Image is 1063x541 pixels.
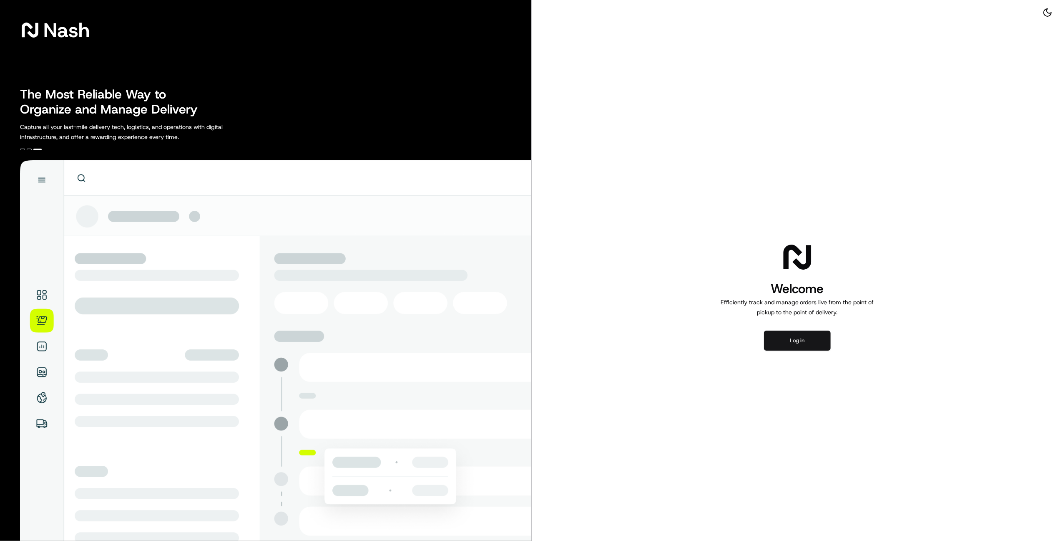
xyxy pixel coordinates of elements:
button: Log in [764,331,831,351]
h1: Welcome [717,281,877,297]
span: Nash [43,22,90,38]
p: Efficiently track and manage orders live from the point of pickup to the point of delivery. [717,297,877,317]
p: Capture all your last-mile delivery tech, logistics, and operations with digital infrastructure, ... [20,122,260,142]
h2: The Most Reliable Way to Organize and Manage Delivery [20,87,207,117]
